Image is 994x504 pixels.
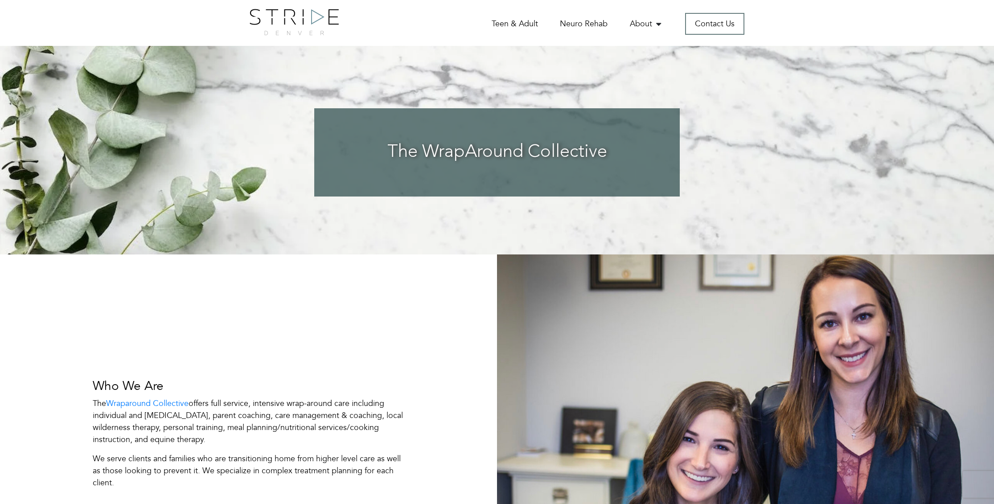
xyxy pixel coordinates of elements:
h3: Who We Are [93,379,405,394]
a: Contact Us [685,13,744,35]
a: About [630,18,663,29]
a: Teen & Adult [492,18,538,29]
a: Wraparound Collective [106,398,189,409]
h3: The WrapAround Collective [332,142,662,163]
p: The offers full service, intensive wrap-around care including individual and [MEDICAL_DATA], pare... [93,397,405,446]
a: Neuro Rehab [560,18,608,29]
p: We serve clients and families who are transitioning home from higher level care as well as those ... [93,453,405,489]
img: logo.png [250,9,339,35]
